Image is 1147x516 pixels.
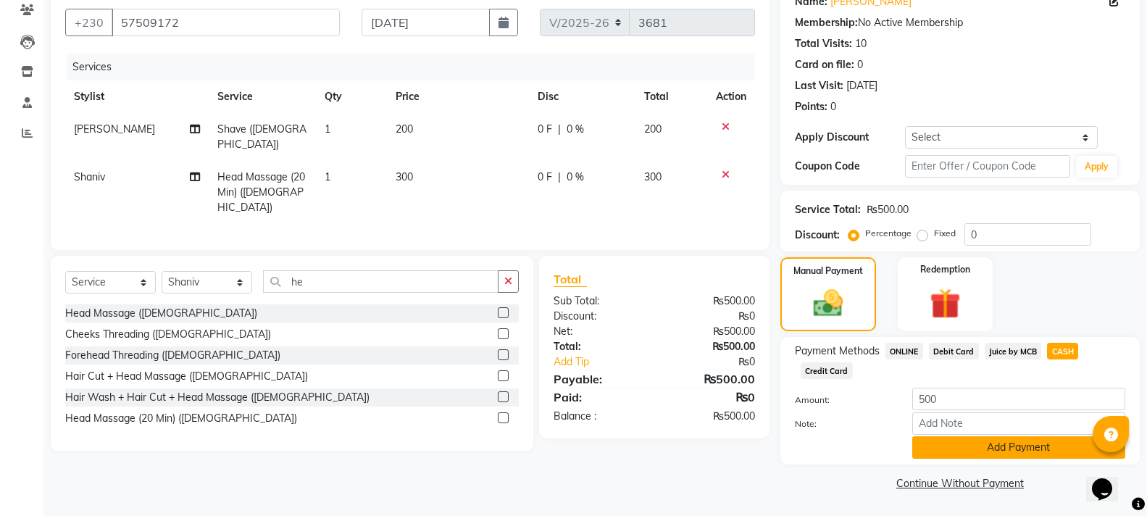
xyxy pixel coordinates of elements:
div: Discount: [543,309,654,324]
span: [PERSON_NAME] [74,122,155,136]
div: Last Visit: [795,78,843,93]
div: Payable: [543,370,654,388]
a: Add Tip [543,354,672,370]
span: Debit Card [929,343,979,359]
div: Service Total: [795,202,861,217]
div: Coupon Code [795,159,905,174]
div: ₨500.00 [654,294,766,309]
button: Apply [1076,156,1117,178]
span: 1 [325,122,330,136]
span: 1 [325,170,330,183]
label: Manual Payment [793,265,863,278]
div: Forehead Threading ([DEMOGRAPHIC_DATA]) [65,348,280,363]
div: Total Visits: [795,36,852,51]
span: ONLINE [885,343,923,359]
button: +230 [65,9,113,36]
label: Redemption [920,263,970,276]
label: Amount: [784,394,901,407]
span: 0 % [567,122,584,137]
th: Stylist [65,80,209,113]
div: Services [67,54,766,80]
div: ₨500.00 [654,324,766,339]
div: Points: [795,99,827,115]
div: 0 [830,99,836,115]
label: Note: [784,417,901,430]
div: No Active Membership [795,15,1125,30]
span: Total [554,272,587,287]
span: Credit Card [801,362,853,379]
span: CASH [1047,343,1078,359]
label: Percentage [865,227,912,240]
input: Enter Offer / Coupon Code [905,155,1070,178]
span: | [558,170,561,185]
div: Balance : [543,409,654,424]
div: ₨500.00 [654,339,766,354]
div: ₨0 [654,388,766,406]
span: | [558,122,561,137]
div: ₨500.00 [654,409,766,424]
span: Shaniv [74,170,105,183]
span: Head Massage (20 Min) ([DEMOGRAPHIC_DATA]) [217,170,305,214]
img: _gift.svg [920,285,970,322]
div: [DATE] [846,78,877,93]
div: Net: [543,324,654,339]
th: Disc [529,80,635,113]
th: Price [387,80,529,113]
span: 0 F [538,122,552,137]
span: Shave ([DEMOGRAPHIC_DATA]) [217,122,306,151]
div: ₨0 [673,354,766,370]
iframe: chat widget [1086,458,1133,502]
div: Head Massage ([DEMOGRAPHIC_DATA]) [65,306,257,321]
div: Discount: [795,228,840,243]
div: Membership: [795,15,858,30]
th: Qty [316,80,387,113]
div: ₨500.00 [867,202,909,217]
input: Search by Name/Mobile/Email/Code [112,9,340,36]
input: Amount [912,388,1125,410]
th: Service [209,80,316,113]
span: 200 [644,122,662,136]
span: 300 [644,170,662,183]
span: 300 [396,170,413,183]
div: Sub Total: [543,294,654,309]
th: Total [635,80,707,113]
span: 200 [396,122,413,136]
div: Hair Wash + Hair Cut + Head Massage ([DEMOGRAPHIC_DATA]) [65,390,370,405]
div: Hair Cut + Head Massage ([DEMOGRAPHIC_DATA]) [65,369,308,384]
img: _cash.svg [804,286,852,320]
div: Apply Discount [795,130,905,145]
div: Cheeks Threading ([DEMOGRAPHIC_DATA]) [65,327,271,342]
span: 0 % [567,170,584,185]
div: Head Massage (20 Min) ([DEMOGRAPHIC_DATA]) [65,411,297,426]
div: Card on file: [795,57,854,72]
button: Add Payment [912,436,1125,459]
a: Continue Without Payment [783,476,1137,491]
span: Payment Methods [795,344,880,359]
label: Fixed [934,227,956,240]
input: Add Note [912,412,1125,435]
span: 0 F [538,170,552,185]
div: 0 [857,57,863,72]
div: ₨500.00 [654,370,766,388]
div: Total: [543,339,654,354]
div: Paid: [543,388,654,406]
div: 10 [855,36,867,51]
span: Juice by MCB [985,343,1042,359]
div: ₨0 [654,309,766,324]
th: Action [707,80,755,113]
input: Search or Scan [263,270,499,293]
